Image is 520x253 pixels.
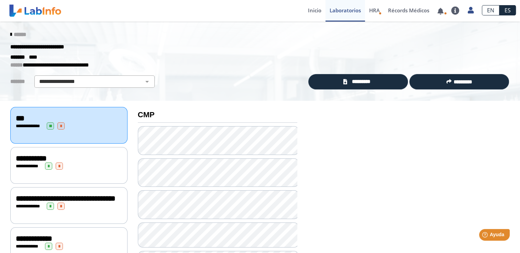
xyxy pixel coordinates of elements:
b: CMP [138,110,155,119]
span: HRA [369,7,380,14]
a: ES [499,5,516,15]
iframe: Help widget launcher [459,226,512,245]
a: EN [482,5,499,15]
